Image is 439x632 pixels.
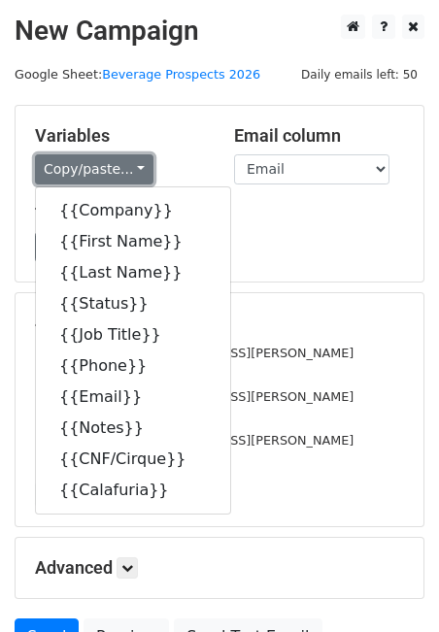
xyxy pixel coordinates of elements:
[15,15,424,48] h2: New Campaign
[15,67,260,82] small: Google Sheet:
[234,125,404,147] h5: Email column
[36,257,230,288] a: {{Last Name}}
[294,67,424,82] a: Daily emails left: 50
[294,64,424,85] span: Daily emails left: 50
[35,154,153,184] a: Copy/paste...
[36,195,230,226] a: {{Company}}
[36,382,230,413] a: {{Email}}
[36,350,230,382] a: {{Phone}}
[36,226,230,257] a: {{First Name}}
[36,413,230,444] a: {{Notes}}
[36,444,230,475] a: {{CNF/Cirque}}
[102,67,260,82] a: Beverage Prospects 2026
[36,288,230,319] a: {{Status}}
[342,539,439,632] iframe: Chat Widget
[35,557,404,579] h5: Advanced
[35,125,205,147] h5: Variables
[36,475,230,506] a: {{Calafuria}}
[36,319,230,350] a: {{Job Title}}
